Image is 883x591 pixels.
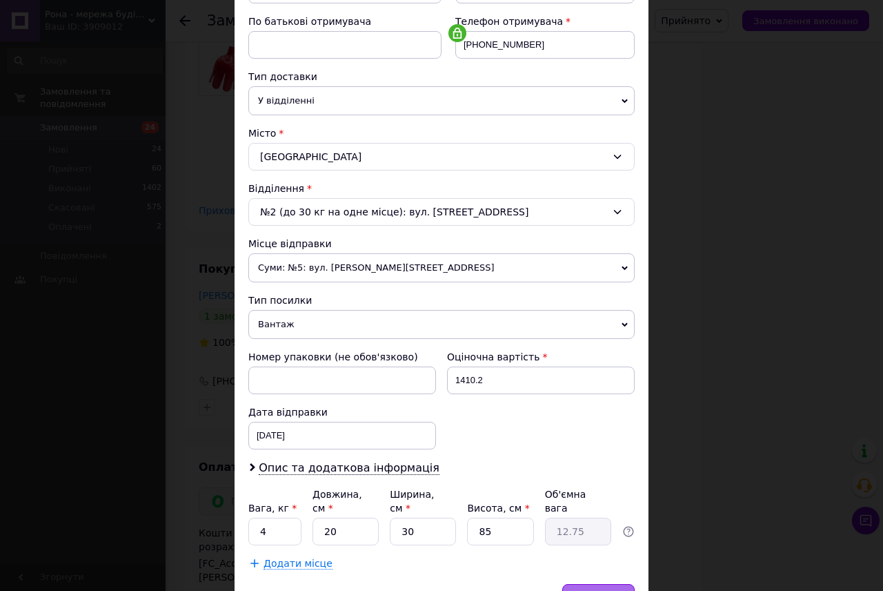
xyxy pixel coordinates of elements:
[248,86,635,115] span: У відділенні
[312,489,362,514] label: Довжина, см
[390,489,434,514] label: Ширина, см
[248,16,371,27] span: По батькові отримувача
[248,71,317,82] span: Тип доставки
[259,461,439,475] span: Опис та додаткова інформація
[248,350,436,364] div: Номер упаковки (не обов'язково)
[248,405,436,419] div: Дата відправки
[248,126,635,140] div: Місто
[455,31,635,59] input: +380
[455,16,563,27] span: Телефон отримувача
[248,238,332,249] span: Місце відправки
[248,182,635,195] div: Відділення
[248,295,312,306] span: Тип посилки
[545,487,611,515] div: Об'ємна вага
[248,143,635,171] div: [GEOGRAPHIC_DATA]
[264,558,333,570] span: Додати місце
[248,310,635,339] span: Вантаж
[447,350,635,364] div: Оціночна вартість
[248,503,297,514] label: Вага, кг
[248,198,635,226] div: №2 (до 30 кг на одне місце): вул. [STREET_ADDRESS]
[248,253,635,282] span: Суми: №5: вул. [PERSON_NAME][STREET_ADDRESS]
[467,503,529,514] label: Висота, см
